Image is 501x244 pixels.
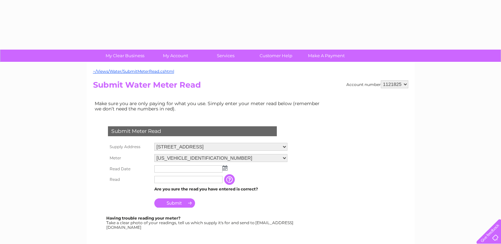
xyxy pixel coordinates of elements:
a: Make A Payment [299,50,354,62]
th: Read [106,174,153,185]
td: Make sure you are only paying for what you use. Simply enter your meter read below (remember we d... [93,99,325,113]
b: Having trouble reading your meter? [106,216,180,221]
th: Meter [106,152,153,164]
img: ... [223,165,227,171]
th: Read Date [106,164,153,174]
td: Are you sure the read you have entered is correct? [153,185,289,193]
a: Customer Help [249,50,303,62]
h2: Submit Water Meter Read [93,80,408,93]
input: Information [224,174,236,185]
a: ~/Views/Water/SubmitMeterRead.cshtml [93,69,174,74]
div: Take a clear photo of your readings, tell us which supply it's for and send to [EMAIL_ADDRESS][DO... [106,216,294,229]
a: My Clear Business [98,50,152,62]
input: Submit [154,198,195,208]
div: Account number [346,80,408,88]
a: My Account [148,50,203,62]
th: Supply Address [106,141,153,152]
a: Services [198,50,253,62]
div: Submit Meter Read [108,126,277,136]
